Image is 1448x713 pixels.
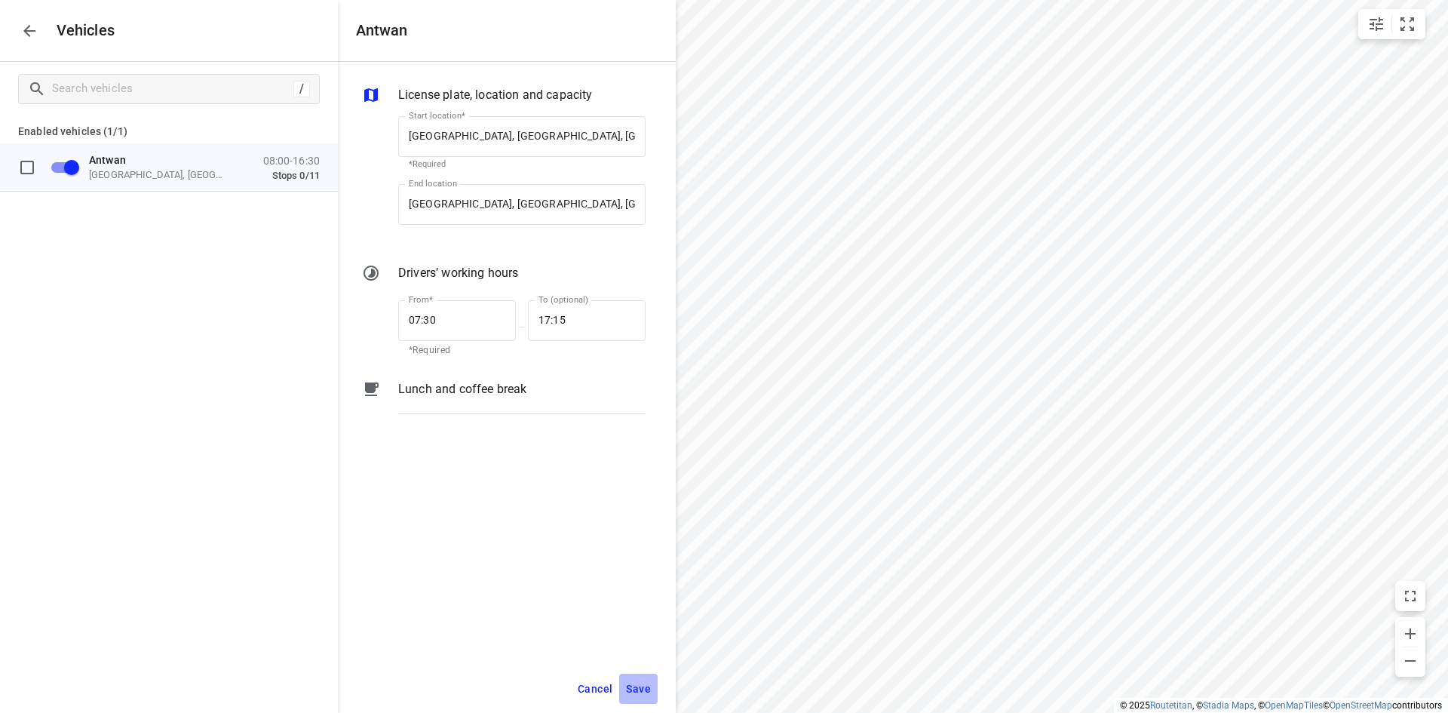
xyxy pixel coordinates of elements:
[516,321,528,333] p: —
[578,680,612,699] span: Cancel
[571,674,619,705] button: Cancel
[1392,9,1422,39] button: Fit zoom
[356,22,407,39] h5: Antwan
[1330,700,1392,711] a: OpenStreetMap
[626,680,651,699] span: Save
[398,380,526,398] p: Lunch and coffee break
[362,264,646,285] div: Drivers’ working hours
[1265,700,1323,711] a: OpenMapTiles
[263,169,320,181] p: Stops 0/11
[293,81,310,97] div: /
[42,152,80,181] span: Disable
[362,86,646,107] div: License plate, location and capacity
[1361,9,1391,39] button: Map settings
[44,22,115,39] p: Vehicles
[409,343,505,358] p: *Required
[89,153,126,165] span: Antwan
[1150,700,1192,711] a: Routetitan
[398,264,518,282] p: Drivers’ working hours
[619,674,658,705] button: Save
[89,168,240,180] p: [GEOGRAPHIC_DATA], [GEOGRAPHIC_DATA], [GEOGRAPHIC_DATA]
[398,86,592,104] p: License plate, location and capacity
[1120,700,1442,711] li: © 2025 , © , © © contributors
[52,77,293,100] input: Search vehicles
[1358,9,1425,39] div: small contained button group
[1203,700,1254,711] a: Stadia Maps
[263,154,320,166] p: 08:00-16:30
[409,159,635,169] p: *Required
[362,380,646,426] div: Lunch and coffee break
